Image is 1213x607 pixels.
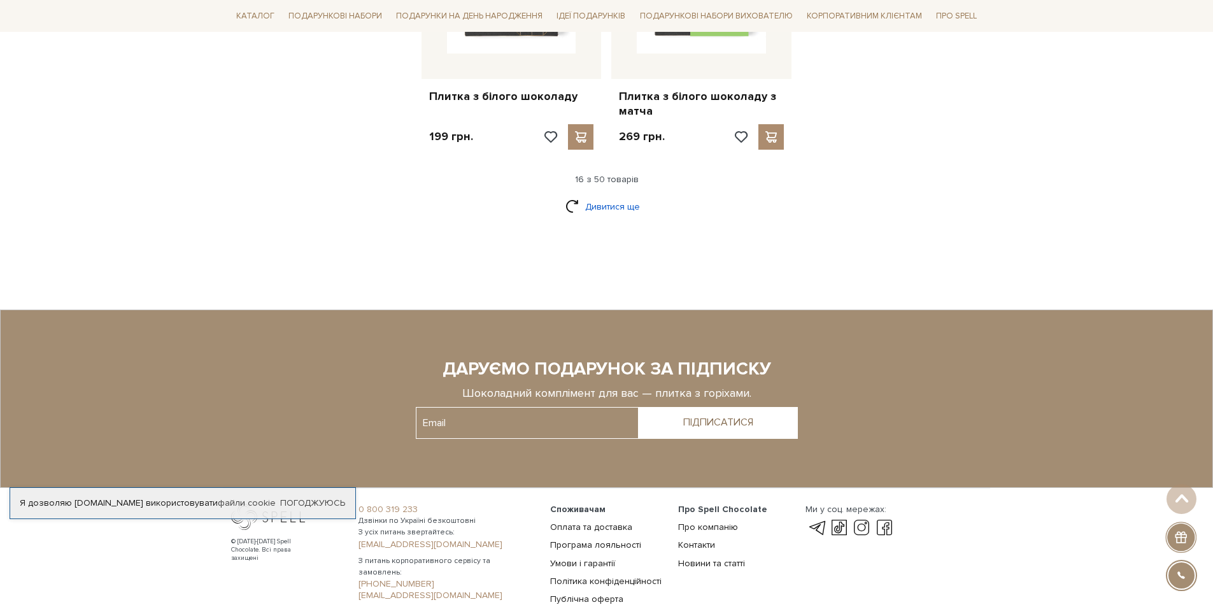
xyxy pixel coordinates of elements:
span: З питань корпоративного сервісу та замовлень: [358,555,535,578]
div: 16 з 50 товарів [226,174,988,185]
div: Ми у соц. мережах: [805,504,895,515]
span: З усіх питань звертайтесь: [358,527,535,538]
a: Програма лояльності [550,539,641,550]
a: instagram [851,520,872,536]
a: 0 800 319 233 [358,504,535,515]
a: Корпоративним клієнтам [802,5,927,27]
a: Умови і гарантії [550,558,615,569]
a: Про компанію [678,522,738,532]
a: Плитка з білого шоколаду [429,89,594,104]
div: Я дозволяю [DOMAIN_NAME] використовувати [10,497,355,509]
a: Погоджуюсь [280,497,345,509]
p: 199 грн. [429,129,473,144]
a: Подарунки на День народження [391,6,548,26]
a: Контакти [678,539,715,550]
div: © [DATE]-[DATE] Spell Chocolate. Всі права захищені [231,538,317,562]
a: [EMAIL_ADDRESS][DOMAIN_NAME] [358,539,535,550]
a: [EMAIL_ADDRESS][DOMAIN_NAME] [358,590,535,601]
span: Дзвінки по Україні безкоштовні [358,515,535,527]
a: Подарункові набори [283,6,387,26]
a: файли cookie [218,497,276,508]
a: Каталог [231,6,280,26]
span: Споживачам [550,504,606,515]
p: 269 грн. [619,129,665,144]
a: telegram [805,520,827,536]
a: Оплата та доставка [550,522,632,532]
a: [PHONE_NUMBER] [358,578,535,590]
a: Плитка з білого шоколаду з матча [619,89,784,119]
a: facebook [874,520,895,536]
a: tik-tok [828,520,850,536]
a: Новини та статті [678,558,745,569]
a: Політика конфіденційності [550,576,662,587]
a: Подарункові набори вихователю [635,5,798,27]
a: Ідеї подарунків [551,6,630,26]
a: Дивитися ще [565,196,648,218]
span: Про Spell Chocolate [678,504,767,515]
a: Публічна оферта [550,594,623,604]
a: Про Spell [931,6,982,26]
